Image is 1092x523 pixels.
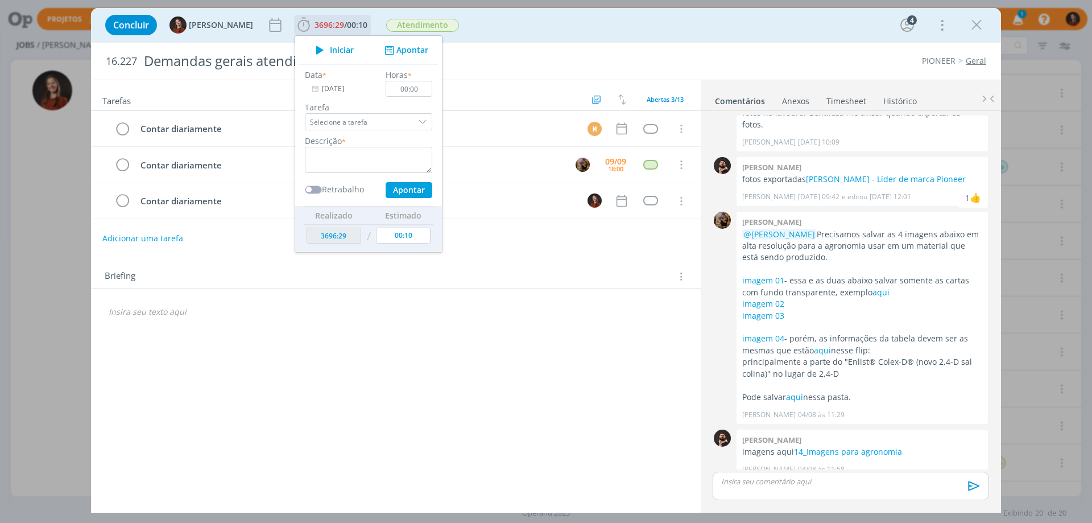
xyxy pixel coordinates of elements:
div: M [588,122,602,136]
button: M [586,192,603,209]
span: 3696:29 [315,19,344,30]
a: aqui [872,287,890,298]
span: Abertas 3/13 [647,95,684,104]
img: D [714,157,731,174]
td: / [364,225,374,248]
img: A [576,158,590,172]
p: [PERSON_NAME] [742,137,796,147]
div: Contar diariamente [135,194,577,208]
a: Histórico [883,90,917,107]
a: PIONEER [922,55,955,66]
th: Estimado [373,207,433,225]
button: M [586,120,603,137]
span: [PERSON_NAME] [189,21,253,29]
ul: 3696:29/00:10 [295,35,442,253]
a: Comentários [714,90,766,107]
span: Tarefas [102,93,131,106]
div: 09/09 [605,158,626,166]
span: 04/08 às 11:58 [798,464,845,475]
button: M[PERSON_NAME] [169,17,253,34]
span: Atendimento [386,19,459,32]
label: Retrabalho [322,183,364,195]
button: Atendimento [386,18,460,32]
span: 04/08 às 11:29 [798,410,845,420]
div: 18:00 [608,166,623,172]
button: 4 [898,16,916,34]
p: [PERSON_NAME] [742,192,796,202]
div: Anexos [782,96,809,107]
label: Horas [386,69,408,81]
b: [PERSON_NAME] [742,217,801,227]
img: A [714,212,731,229]
span: / [344,19,347,30]
div: Amanda Rodrigues [970,191,981,204]
a: imagem 03 [742,310,784,321]
img: M [169,17,187,34]
img: D [714,430,731,447]
div: 4 [907,15,917,25]
button: 3696:29/00:10 [295,16,370,34]
div: dialog [91,8,1001,513]
p: imagens aqui [742,446,982,458]
img: arrow-down-up.svg [618,94,626,105]
a: imagem 01 [742,275,784,286]
a: [PERSON_NAME] - Líder de marca Pioneer [806,174,966,184]
div: 1 [965,192,970,204]
span: Iniciar [330,46,354,54]
button: A [574,156,591,173]
p: Pode salvar nessa pasta. [742,392,982,403]
p: principalmente a parte do "Enlist® Colex-D® (novo 2,4-D sal colina)" no lugar de 2,4-D [742,356,982,380]
div: Contar diariamente [135,122,577,136]
a: 14_Imagens para agronomia [794,446,902,457]
a: Geral [966,55,986,66]
b: [PERSON_NAME] [742,435,801,445]
p: - essa e as duas abaixo salvar somente as cartas com fundo transparente, exemplo [742,275,982,298]
input: Data [305,81,376,97]
p: - porém, as informações da tabela devem ser as mesmas que estão nesse flip: [742,333,982,356]
label: Descrição [305,135,342,147]
a: aqui [814,345,831,356]
p: Precisamos salvar as 4 imagens abaixo em alta resolução para a agronomia usar em um material que ... [742,229,982,263]
img: M [588,193,602,208]
span: [DATE] 09:42 [798,192,839,202]
span: [DATE] 12:01 [870,192,911,202]
div: Contar diariamente [135,158,565,172]
span: [DATE] 10:09 [798,137,839,147]
a: imagem 02 [742,298,784,309]
p: fotos exportadas [742,174,982,185]
a: aqui [786,392,803,402]
span: Concluir [113,20,149,30]
span: e editou [842,192,867,202]
p: [PERSON_NAME] [742,410,796,420]
a: Timesheet [826,90,867,107]
label: Tarefa [305,101,432,113]
span: @[PERSON_NAME] [744,229,815,240]
a: imagem 04 [742,333,784,344]
b: [PERSON_NAME] [742,162,801,172]
button: Apontar [382,44,429,56]
div: Demandas gerais atendimento Pioneer [139,47,615,75]
span: Briefing [105,269,135,284]
span: 16.227 [106,55,137,68]
th: Realizado [304,207,364,225]
button: Concluir [105,15,157,35]
label: Data [305,69,322,81]
button: Iniciar [309,42,354,58]
span: 00:10 [347,19,367,30]
button: Apontar [386,182,432,198]
p: [PERSON_NAME] [742,464,796,475]
button: Adicionar uma tarefa [102,228,184,249]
